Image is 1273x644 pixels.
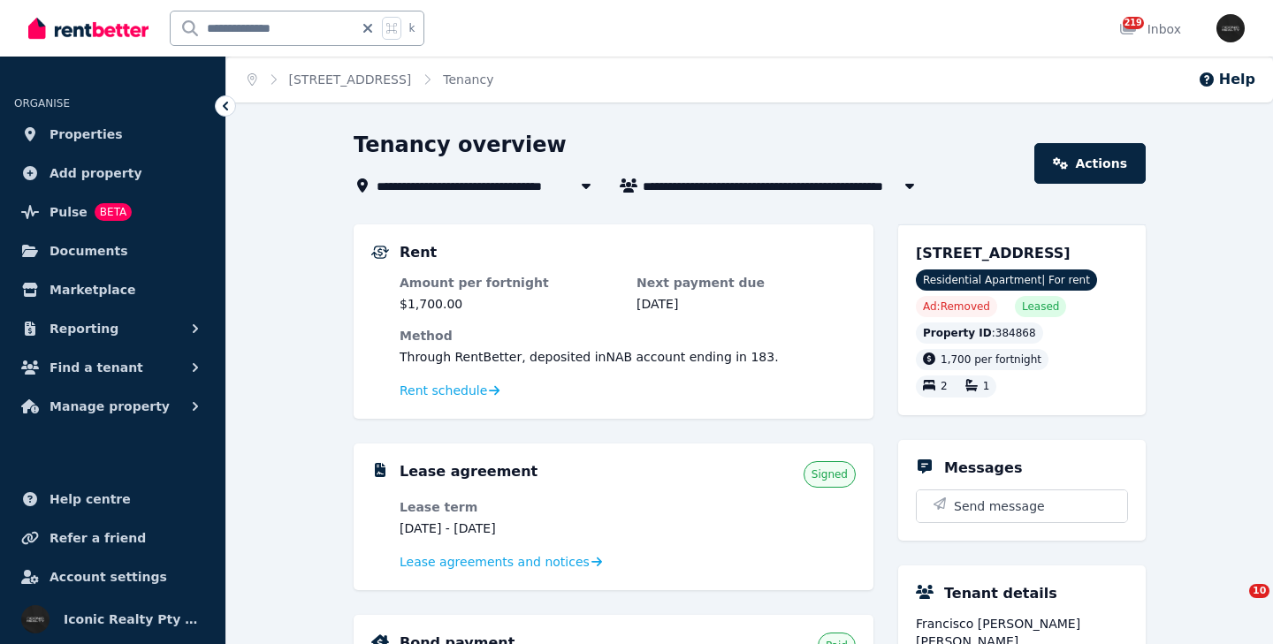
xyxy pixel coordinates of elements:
[944,458,1022,479] h5: Messages
[50,527,146,549] span: Refer a friend
[1198,69,1255,90] button: Help
[50,396,170,417] span: Manage property
[14,350,211,385] button: Find a tenant
[400,350,779,364] span: Through RentBetter , deposited in NAB account ending in 183 .
[371,246,389,259] img: Rental Payments
[1022,299,1059,314] span: Leased
[408,21,415,35] span: k
[50,163,142,184] span: Add property
[14,389,211,424] button: Manage property
[50,279,135,300] span: Marketplace
[1034,143,1146,184] a: Actions
[916,322,1043,344] div: : 384868
[14,155,211,191] a: Add property
[636,274,856,292] dt: Next payment due
[400,519,619,537] dd: [DATE] - [DATE]
[923,326,992,340] span: Property ID
[14,233,211,269] a: Documents
[14,97,70,110] span: ORGANISE
[28,15,149,42] img: RentBetter
[1213,584,1255,626] iframe: Intercom live chat
[812,467,848,481] span: Signed
[14,311,211,346] button: Reporting
[941,353,1041,366] span: 1,700 per fortnight
[954,497,1045,515] span: Send message
[14,194,211,230] a: PulseBETA
[226,57,515,102] nav: Breadcrumb
[400,553,602,571] a: Lease agreements and notices
[923,299,990,314] span: Ad: Removed
[941,381,948,393] span: 2
[14,559,211,595] a: Account settings
[400,382,500,399] a: Rent schedule
[1216,14,1245,42] img: Iconic Realty Pty Ltd
[944,583,1057,604] h5: Tenant details
[50,240,128,261] span: Documents
[636,295,856,313] dd: [DATE]
[50,201,88,223] span: Pulse
[983,381,990,393] span: 1
[400,242,437,263] h5: Rent
[400,461,537,482] h5: Lease agreement
[14,117,211,152] a: Properties
[289,72,412,87] a: [STREET_ADDRESS]
[50,124,123,145] span: Properties
[917,490,1127,522] button: Send message
[400,274,619,292] dt: Amount per fortnight
[400,553,590,571] span: Lease agreements and notices
[1123,17,1144,29] span: 219
[14,272,211,307] a: Marketplace
[1249,584,1269,598] span: 10
[400,498,619,516] dt: Lease term
[50,489,131,510] span: Help centre
[14,520,211,556] a: Refer a friend
[14,481,211,517] a: Help centre
[916,245,1071,261] span: [STREET_ADDRESS]
[50,566,167,587] span: Account settings
[64,609,204,630] span: Iconic Realty Pty Ltd
[400,295,619,313] dd: $1,700.00
[95,203,132,221] span: BETA
[400,382,487,399] span: Rent schedule
[916,269,1097,291] span: Residential Apartment | For rent
[50,318,118,339] span: Reporting
[1119,20,1181,38] div: Inbox
[50,357,143,378] span: Find a tenant
[400,327,856,345] dt: Method
[21,605,50,633] img: Iconic Realty Pty Ltd
[354,131,567,159] h1: Tenancy overview
[443,71,493,88] span: Tenancy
